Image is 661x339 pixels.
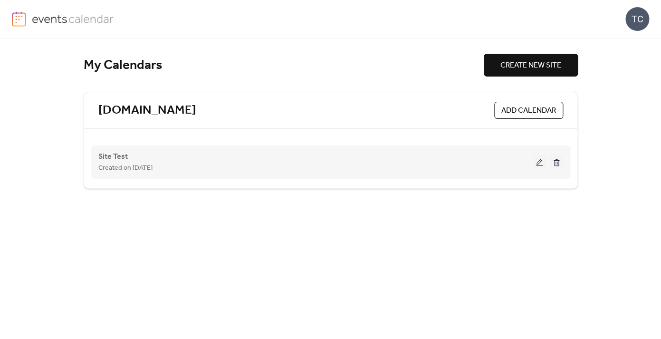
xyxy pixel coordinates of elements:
[98,154,128,159] a: Site Test
[501,105,556,116] span: ADD CALENDAR
[484,54,578,77] button: CREATE NEW SITE
[500,60,561,71] span: CREATE NEW SITE
[98,151,128,163] span: Site Test
[84,57,484,74] div: My Calendars
[98,163,153,174] span: Created on [DATE]
[625,7,649,31] div: TC
[494,102,563,119] button: ADD CALENDAR
[98,103,196,118] a: [DOMAIN_NAME]
[32,11,114,26] img: logo-type
[12,11,26,27] img: logo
